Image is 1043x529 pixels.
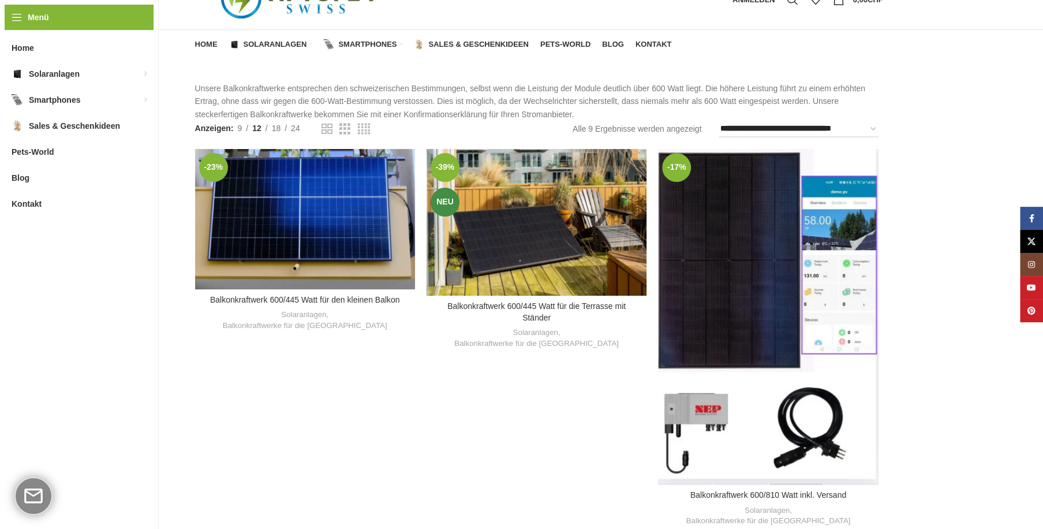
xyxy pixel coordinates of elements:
a: 12 [248,122,266,135]
a: Pinterest Social Link [1020,299,1043,322]
span: Blog [12,167,29,188]
a: Rasteransicht 3 [339,122,350,136]
div: , [664,505,872,527]
a: YouTube Social Link [1020,276,1043,299]
div: , [201,310,409,331]
img: Smartphones [324,39,334,50]
span: Smartphones [338,40,397,49]
img: Sales & Geschenkideen [12,120,23,132]
a: Balkonkraftwerk 600/445 Watt für den kleinen Balkon [195,149,415,289]
a: Balkonkraftwerke für die [GEOGRAPHIC_DATA] [454,338,619,349]
span: Anzeigen [195,122,234,135]
a: Balkonkraftwerk 600/445 Watt für die Terrasse mit Ständer [447,301,626,322]
a: Rasteransicht 4 [358,122,370,136]
span: -23% [199,153,228,182]
a: 24 [287,122,304,135]
span: Solaranlagen [29,64,80,84]
span: Solaranlagen [244,40,307,49]
span: Blog [602,40,624,49]
a: Balkonkraftwerk 600/810 Watt inkl. Versand [690,490,846,500]
span: Home [195,40,218,49]
a: Balkonkraftwerke für die [GEOGRAPHIC_DATA] [223,321,387,331]
span: Kontakt [635,40,672,49]
span: 9 [237,124,242,133]
span: Pets-World [540,40,590,49]
img: Solaranlagen [229,39,240,50]
span: 12 [252,124,261,133]
span: 18 [272,124,281,133]
span: 24 [291,124,300,133]
img: Solaranlagen [12,68,23,80]
a: Smartphones [324,33,402,56]
span: Neu [431,188,459,217]
p: Alle 9 Ergebnisse werden angezeigt [573,122,701,135]
span: -17% [662,153,691,182]
img: Smartphones [12,94,23,106]
span: Pets-World [12,141,54,162]
span: Kontakt [12,193,42,214]
a: 9 [233,122,246,135]
a: Balkonkraftwerk 600/445 Watt für den kleinen Balkon [210,295,400,304]
a: Kontakt [635,33,672,56]
span: Menü [28,11,49,24]
span: Sales & Geschenkideen [428,40,528,49]
div: Hauptnavigation [189,33,678,56]
div: , [432,327,641,349]
span: Smartphones [29,90,80,110]
a: Solaranlagen [281,310,326,321]
a: Balkonkraftwerk 600/810 Watt inkl. Versand [658,149,878,485]
a: Pets-World [540,33,590,56]
a: Home [195,33,218,56]
a: Balkonkraftwerk 600/445 Watt für die Terrasse mit Ständer [427,149,646,296]
a: Solaranlagen [229,33,313,56]
img: Sales & Geschenkideen [414,39,424,50]
a: Rasteransicht 2 [322,122,332,136]
a: Solaranlagen [745,505,790,516]
select: Shop-Reihenfolge [719,121,878,137]
span: -39% [431,153,459,182]
a: Sales & Geschenkideen [414,33,528,56]
a: Facebook Social Link [1020,207,1043,230]
a: Balkonkraftwerke für die [GEOGRAPHIC_DATA] [686,516,850,527]
a: Instagram Social Link [1020,253,1043,276]
a: X Social Link [1020,230,1043,253]
a: 18 [268,122,285,135]
a: Solaranlagen [513,327,558,338]
span: Sales & Geschenkideen [29,116,120,136]
a: Blog [602,33,624,56]
p: Unsere Balkonkraftwerke entsprechen den schweizerischen Bestimmungen, selbst wenn die Leistung de... [195,82,883,121]
span: Home [12,38,34,58]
